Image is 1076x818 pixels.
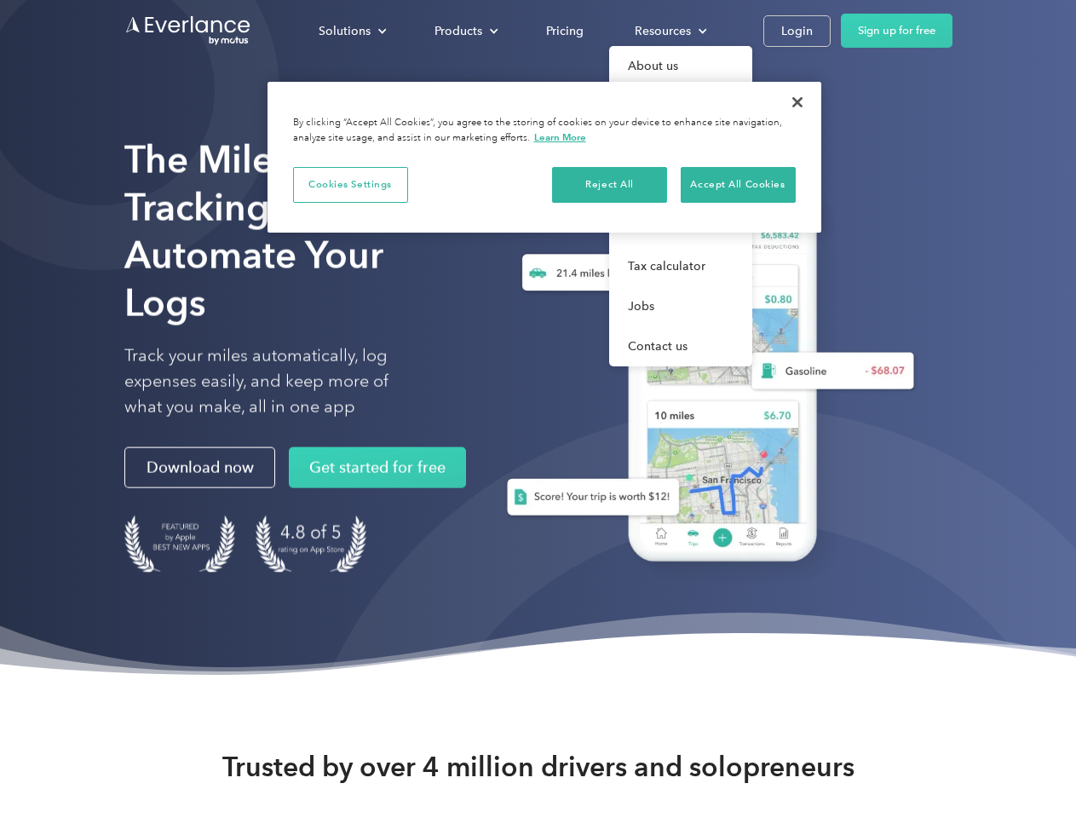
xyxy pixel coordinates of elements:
[534,131,586,143] a: More information about your privacy, opens in a new tab
[124,516,235,573] img: Badge for Featured by Apple Best New Apps
[222,750,854,784] strong: Trusted by over 4 million drivers and solopreneurs
[781,20,813,42] div: Login
[124,14,252,47] a: Go to homepage
[609,46,752,86] a: About us
[124,447,275,488] a: Download now
[763,15,831,47] a: Login
[779,84,816,121] button: Close
[293,167,408,203] button: Cookies Settings
[480,162,928,587] img: Everlance, mileage tracker app, expense tracking app
[546,20,584,42] div: Pricing
[268,82,821,233] div: Cookie banner
[609,46,752,366] nav: Resources
[681,167,796,203] button: Accept All Cookies
[289,447,466,488] a: Get started for free
[268,82,821,233] div: Privacy
[124,343,429,420] p: Track your miles automatically, log expenses easily, and keep more of what you make, all in one app
[609,326,752,366] a: Contact us
[635,20,691,42] div: Resources
[552,167,667,203] button: Reject All
[618,16,721,46] div: Resources
[417,16,512,46] div: Products
[609,246,752,286] a: Tax calculator
[841,14,952,48] a: Sign up for free
[256,516,366,573] img: 4.9 out of 5 stars on the app store
[609,286,752,326] a: Jobs
[529,16,601,46] a: Pricing
[302,16,400,46] div: Solutions
[319,20,371,42] div: Solutions
[434,20,482,42] div: Products
[293,116,796,146] div: By clicking “Accept All Cookies”, you agree to the storing of cookies on your device to enhance s...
